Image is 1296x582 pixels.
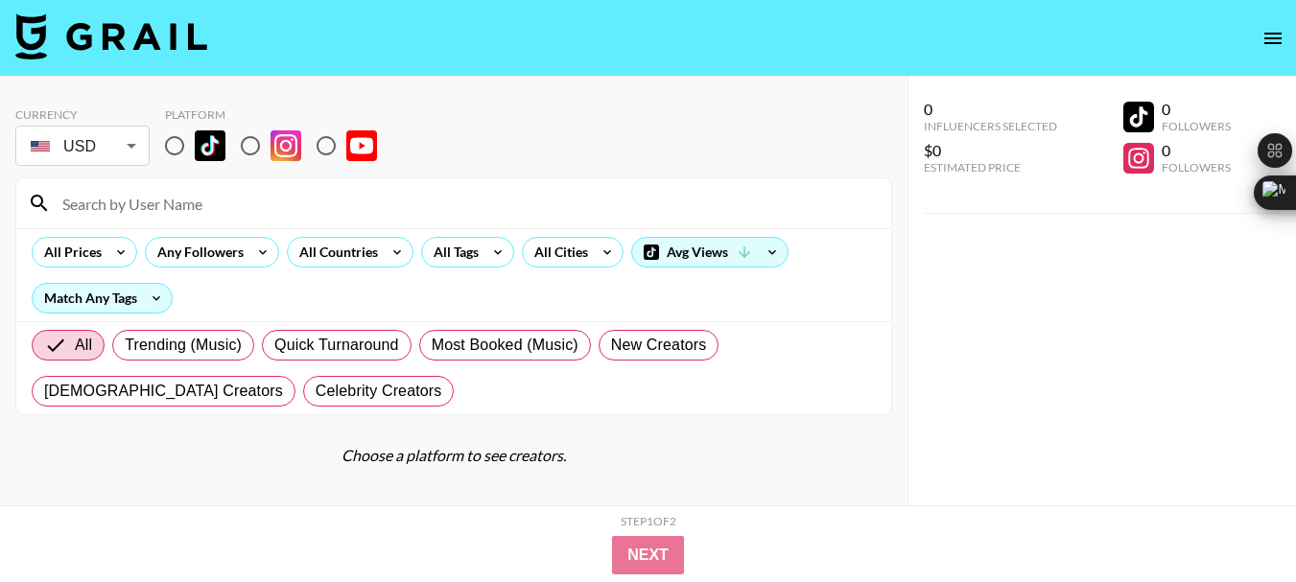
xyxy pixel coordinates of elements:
img: Instagram [271,130,301,161]
div: 0 [1162,141,1231,160]
span: Trending (Music) [125,334,242,357]
button: open drawer [1254,19,1292,58]
iframe: Drift Widget Chat Controller [1200,486,1273,559]
div: Platform [165,107,392,122]
div: All Prices [33,238,106,267]
div: Any Followers [146,238,247,267]
span: New Creators [611,334,707,357]
div: Followers [1162,160,1231,175]
span: Celebrity Creators [316,380,442,403]
div: Step 1 of 2 [621,514,676,528]
div: Match Any Tags [33,284,172,313]
img: TikTok [195,130,225,161]
div: USD [19,129,146,163]
div: Estimated Price [924,160,1057,175]
div: All Tags [422,238,483,267]
span: Quick Turnaround [274,334,399,357]
div: Choose a platform to see creators. [15,446,892,465]
span: [DEMOGRAPHIC_DATA] Creators [44,380,283,403]
div: Influencers Selected [924,119,1057,133]
img: YouTube [346,130,377,161]
div: Currency [15,107,150,122]
div: $0 [924,141,1057,160]
input: Search by User Name [51,188,880,219]
span: Most Booked (Music) [432,334,578,357]
div: Followers [1162,119,1231,133]
button: Next [612,536,684,574]
div: All Cities [523,238,592,267]
span: All [75,334,92,357]
div: All Countries [288,238,382,267]
div: 0 [924,100,1057,119]
div: Avg Views [632,238,788,267]
div: 0 [1162,100,1231,119]
img: Grail Talent [15,13,207,59]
